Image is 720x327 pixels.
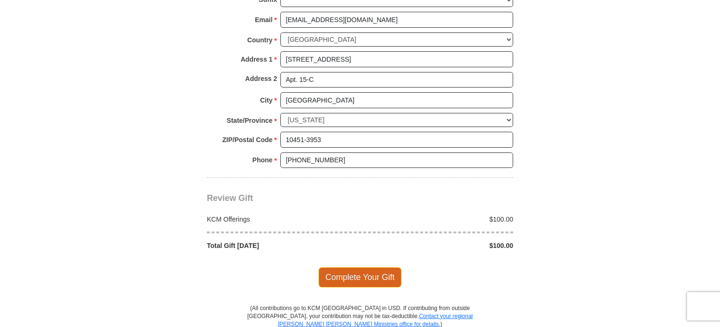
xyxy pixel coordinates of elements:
div: $100.00 [360,241,518,250]
span: Review Gift [207,193,253,203]
strong: ZIP/Postal Code [222,133,273,146]
div: Total Gift [DATE] [202,241,360,250]
div: $100.00 [360,215,518,224]
strong: Address 2 [245,72,277,85]
strong: Country [247,33,273,47]
strong: State/Province [227,114,272,127]
strong: City [260,94,272,107]
strong: Email [255,13,272,26]
strong: Phone [253,153,273,167]
div: KCM Offerings [202,215,360,224]
strong: Address 1 [241,53,273,66]
span: Complete Your Gift [319,267,402,287]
